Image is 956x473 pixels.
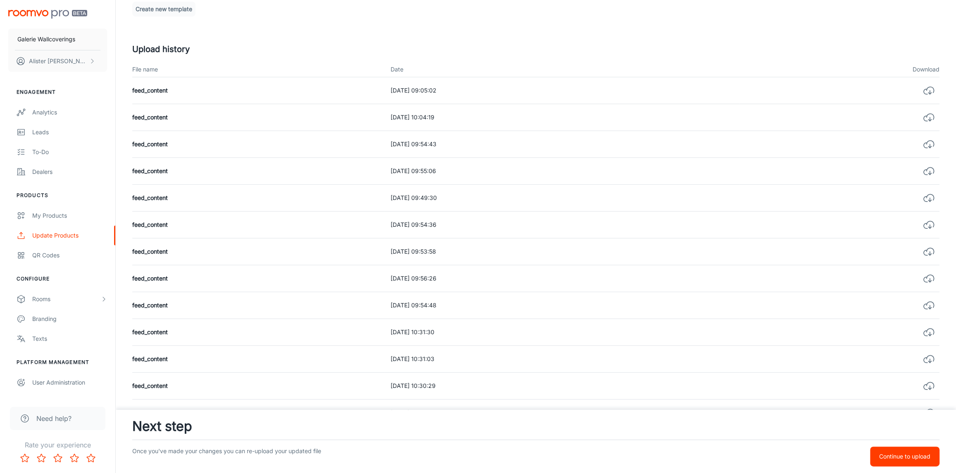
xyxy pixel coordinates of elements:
[384,158,739,185] td: [DATE] 09:55:06
[8,50,107,72] button: Alister [PERSON_NAME]
[32,251,107,260] div: QR Codes
[384,212,739,238] td: [DATE] 09:54:36
[29,57,87,66] p: Alister [PERSON_NAME]
[384,131,739,158] td: [DATE] 09:54:43
[32,108,107,117] div: Analytics
[132,416,939,436] h3: Next step
[132,131,384,158] td: feed_content
[132,447,657,466] p: Once you've made your changes you can re-upload your updated file
[32,334,107,343] div: Texts
[384,319,739,346] td: [DATE] 10:31:30
[132,373,384,399] td: feed_content
[132,212,384,238] td: feed_content
[32,211,107,220] div: My Products
[132,399,384,426] td: feed_content
[384,104,739,131] td: [DATE] 10:04:19
[32,167,107,176] div: Dealers
[32,147,107,157] div: To-do
[384,185,739,212] td: [DATE] 09:49:30
[66,450,83,466] button: Rate 4 star
[33,450,50,466] button: Rate 2 star
[384,62,739,77] th: Date
[132,319,384,346] td: feed_content
[132,238,384,265] td: feed_content
[36,414,72,423] span: Need help?
[879,452,930,461] p: Continue to upload
[132,265,384,292] td: feed_content
[132,62,384,77] th: File name
[132,185,384,212] td: feed_content
[7,440,109,450] p: Rate your experience
[132,43,939,55] h5: Upload history
[8,10,87,19] img: Roomvo PRO Beta
[32,295,100,304] div: Rooms
[384,265,739,292] td: [DATE] 09:56:26
[384,346,739,373] td: [DATE] 10:31:03
[32,314,107,323] div: Branding
[739,62,939,77] th: Download
[83,450,99,466] button: Rate 5 star
[132,346,384,373] td: feed_content
[132,292,384,319] td: feed_content
[32,128,107,137] div: Leads
[17,35,75,44] p: Galerie Wallcoverings
[384,399,739,426] td: [DATE] 10:34:23
[870,447,939,466] button: Continue to upload
[132,77,384,104] td: feed_content
[132,2,195,17] button: Create new template
[384,77,739,104] td: [DATE] 09:05:02
[384,373,739,399] td: [DATE] 10:30:29
[32,378,107,387] div: User Administration
[17,450,33,466] button: Rate 1 star
[132,104,384,131] td: feed_content
[50,450,66,466] button: Rate 3 star
[8,29,107,50] button: Galerie Wallcoverings
[384,238,739,265] td: [DATE] 09:53:58
[132,158,384,185] td: feed_content
[32,231,107,240] div: Update Products
[384,292,739,319] td: [DATE] 09:54:48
